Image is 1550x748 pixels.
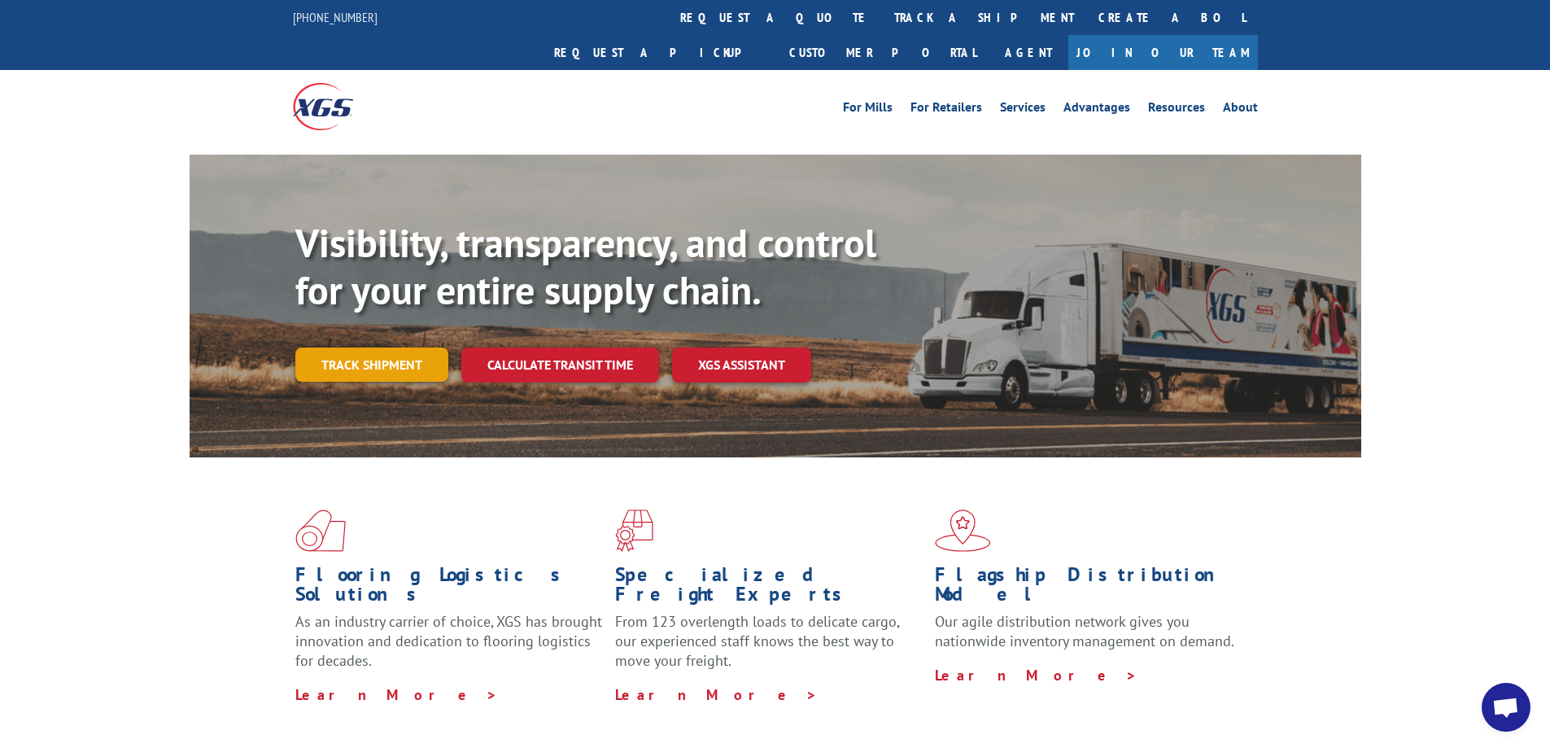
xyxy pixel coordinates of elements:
[293,9,378,25] a: [PHONE_NUMBER]
[1148,101,1205,119] a: Resources
[777,35,989,70] a: Customer Portal
[615,510,653,552] img: xgs-icon-focused-on-flooring-red
[672,348,811,383] a: XGS ASSISTANT
[295,348,448,382] a: Track shipment
[615,685,818,704] a: Learn More >
[615,612,923,685] p: From 123 overlength loads to delicate cargo, our experienced staff knows the best way to move you...
[461,348,659,383] a: Calculate transit time
[542,35,777,70] a: Request a pickup
[843,101,893,119] a: For Mills
[1063,101,1130,119] a: Advantages
[1000,101,1046,119] a: Services
[935,565,1242,612] h1: Flagship Distribution Model
[1223,101,1258,119] a: About
[1482,683,1530,732] div: Open chat
[989,35,1068,70] a: Agent
[295,685,498,704] a: Learn More >
[295,612,602,670] span: As an industry carrier of choice, XGS has brought innovation and dedication to flooring logistics...
[935,510,991,552] img: xgs-icon-flagship-distribution-model-red
[295,510,346,552] img: xgs-icon-total-supply-chain-intelligence-red
[295,565,603,612] h1: Flooring Logistics Solutions
[935,666,1137,685] a: Learn More >
[910,101,982,119] a: For Retailers
[295,217,876,315] b: Visibility, transparency, and control for your entire supply chain.
[935,612,1234,650] span: Our agile distribution network gives you nationwide inventory management on demand.
[615,565,923,612] h1: Specialized Freight Experts
[1068,35,1258,70] a: Join Our Team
